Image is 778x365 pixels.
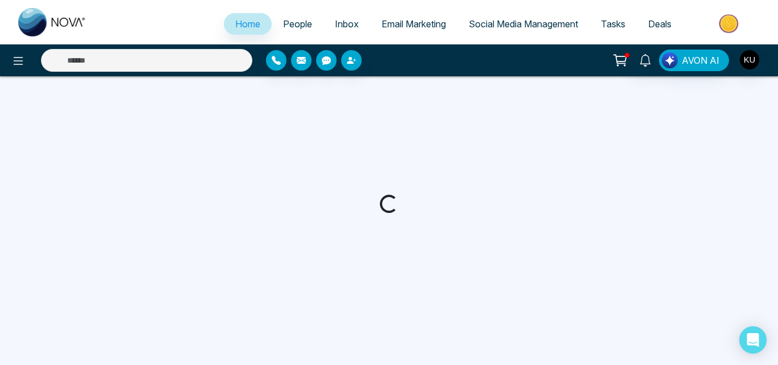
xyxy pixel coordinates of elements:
[739,326,767,354] div: Open Intercom Messenger
[382,18,446,30] span: Email Marketing
[662,52,678,68] img: Lead Flow
[457,13,589,35] a: Social Media Management
[682,54,719,67] span: AVON AI
[272,13,324,35] a: People
[224,13,272,35] a: Home
[469,18,578,30] span: Social Media Management
[740,50,759,69] img: User Avatar
[235,18,260,30] span: Home
[589,13,637,35] a: Tasks
[370,13,457,35] a: Email Marketing
[689,11,771,36] img: Market-place.gif
[659,50,729,71] button: AVON AI
[18,8,87,36] img: Nova CRM Logo
[648,18,671,30] span: Deals
[601,18,625,30] span: Tasks
[637,13,683,35] a: Deals
[335,18,359,30] span: Inbox
[283,18,312,30] span: People
[324,13,370,35] a: Inbox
